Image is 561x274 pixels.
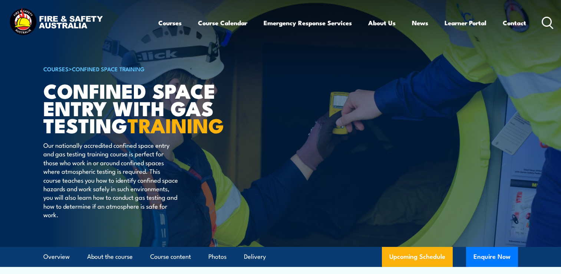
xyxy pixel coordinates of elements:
[43,247,70,267] a: Overview
[208,247,227,267] a: Photos
[382,247,453,267] a: Upcoming Schedule
[503,13,526,33] a: Contact
[150,247,191,267] a: Course content
[198,13,247,33] a: Course Calendar
[466,247,518,267] button: Enquire Now
[43,64,227,73] h6: >
[128,109,224,140] strong: TRAINING
[445,13,486,33] a: Learner Portal
[412,13,428,33] a: News
[43,65,69,73] a: COURSES
[264,13,352,33] a: Emergency Response Services
[43,82,227,134] h1: Confined Space Entry with Gas Testing
[43,141,179,219] p: Our nationally accredited confined space entry and gas testing training course is perfect for tho...
[368,13,396,33] a: About Us
[72,65,145,73] a: Confined Space Training
[244,247,266,267] a: Delivery
[158,13,182,33] a: Courses
[87,247,133,267] a: About the course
